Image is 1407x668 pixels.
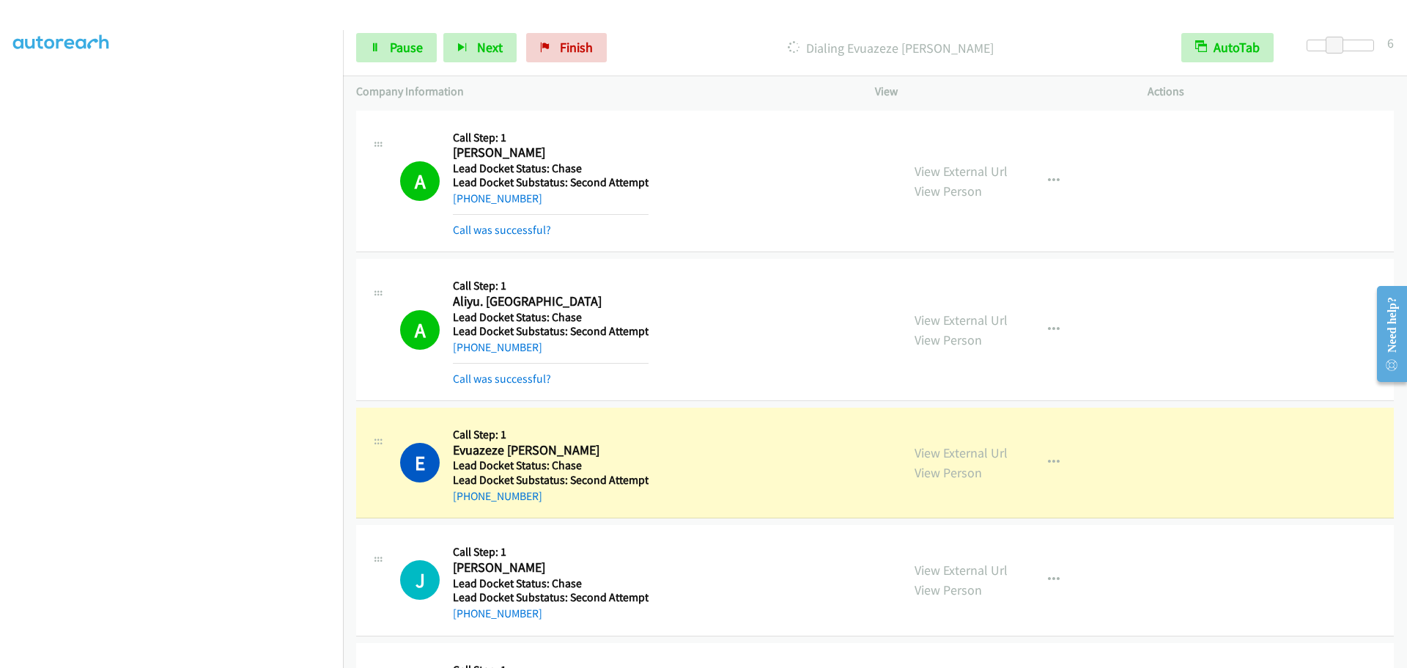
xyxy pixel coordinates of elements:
[915,183,982,199] a: View Person
[453,144,644,161] h2: [PERSON_NAME]
[453,310,649,325] h5: Lead Docket Status: Chase
[915,444,1008,461] a: View External Url
[453,372,551,386] a: Call was successful?
[1148,83,1394,100] p: Actions
[453,223,551,237] a: Call was successful?
[453,324,649,339] h5: Lead Docket Substatus: Second Attempt
[453,545,649,559] h5: Call Step: 1
[1181,33,1274,62] button: AutoTab
[453,191,542,205] a: [PHONE_NUMBER]
[400,560,440,600] h1: J
[400,310,440,350] h1: A
[915,464,982,481] a: View Person
[400,560,440,600] div: The call is yet to be attempted
[453,340,542,354] a: [PHONE_NUMBER]
[453,175,649,190] h5: Lead Docket Substatus: Second Attempt
[390,39,423,56] span: Pause
[915,163,1008,180] a: View External Url
[453,279,649,293] h5: Call Step: 1
[875,83,1121,100] p: View
[915,562,1008,579] a: View External Url
[453,473,649,488] h5: Lead Docket Substatus: Second Attempt
[356,83,849,100] p: Company Information
[400,443,440,482] h1: E
[560,39,593,56] span: Finish
[915,312,1008,329] a: View External Url
[453,606,542,620] a: [PHONE_NUMBER]
[453,590,649,605] h5: Lead Docket Substatus: Second Attempt
[400,161,440,201] h1: A
[453,458,649,473] h5: Lead Docket Status: Chase
[356,33,437,62] a: Pause
[1387,33,1394,53] div: 6
[526,33,607,62] a: Finish
[453,489,542,503] a: [PHONE_NUMBER]
[627,38,1155,58] p: Dialing Evuazeze [PERSON_NAME]
[453,161,649,176] h5: Lead Docket Status: Chase
[453,576,649,591] h5: Lead Docket Status: Chase
[453,427,649,442] h5: Call Step: 1
[453,442,644,459] h2: Evuazeze [PERSON_NAME]
[453,559,644,576] h2: [PERSON_NAME]
[915,331,982,348] a: View Person
[443,33,517,62] button: Next
[915,581,982,598] a: View Person
[1364,276,1407,392] iframe: Resource Center
[453,131,649,145] h5: Call Step: 1
[477,39,503,56] span: Next
[453,293,644,310] h2: Aliyu. [GEOGRAPHIC_DATA]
